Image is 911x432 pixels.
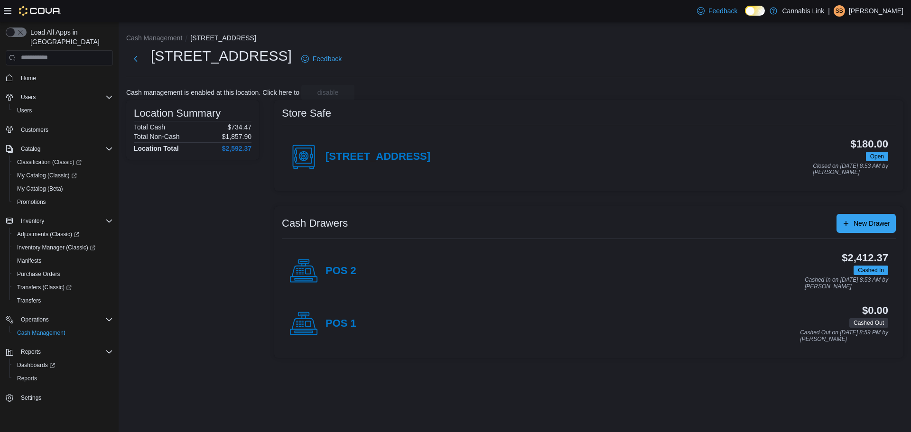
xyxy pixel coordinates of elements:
a: Transfers (Classic) [13,282,75,293]
button: Users [17,92,39,103]
input: Dark Mode [745,6,765,16]
a: Users [13,105,36,116]
span: Settings [17,392,113,404]
span: SB [836,5,843,17]
span: Operations [21,316,49,323]
a: Settings [17,392,45,404]
p: Cashed In on [DATE] 8:53 AM by [PERSON_NAME] [805,277,888,290]
span: Inventory [21,217,44,225]
span: Manifests [13,255,113,267]
div: Stephii Belliveau [834,5,845,17]
span: Transfers (Classic) [13,282,113,293]
span: Inventory Manager (Classic) [13,242,113,253]
span: Cashed Out [849,318,888,328]
span: Transfers (Classic) [17,284,72,291]
button: [STREET_ADDRESS] [190,34,256,42]
button: Catalog [2,142,117,156]
span: Customers [17,124,113,136]
span: Reports [17,346,113,358]
span: Purchase Orders [13,268,113,280]
button: Inventory [17,215,48,227]
span: disable [317,88,338,97]
span: My Catalog (Beta) [17,185,63,193]
span: Inventory [17,215,113,227]
span: Cashed In [858,266,884,275]
p: | [828,5,830,17]
span: Reports [17,375,37,382]
button: Reports [2,345,117,358]
span: Promotions [13,196,113,208]
span: Purchase Orders [17,270,60,278]
p: Closed on [DATE] 8:53 AM by [PERSON_NAME] [813,163,888,176]
p: Cashed Out on [DATE] 8:59 PM by [PERSON_NAME] [800,330,888,342]
span: Home [17,72,113,84]
span: Home [21,74,36,82]
nav: Complex example [6,67,113,430]
button: Settings [2,391,117,404]
button: Transfers [9,294,117,307]
a: Inventory Manager (Classic) [13,242,99,253]
span: My Catalog (Classic) [13,170,113,181]
span: Users [17,107,32,114]
a: Adjustments (Classic) [9,228,117,241]
button: Reports [17,346,45,358]
img: Cova [19,6,61,16]
button: Promotions [9,195,117,209]
h3: Cash Drawers [282,218,348,229]
button: New Drawer [837,214,896,233]
span: Cashed Out [854,319,884,327]
a: Dashboards [9,358,117,372]
span: Promotions [17,198,46,206]
span: Adjustments (Classic) [17,230,79,238]
h4: $2,592.37 [222,145,251,152]
button: Home [2,71,117,85]
a: My Catalog (Classic) [13,170,81,181]
button: Reports [9,372,117,385]
a: Promotions [13,196,50,208]
button: Cash Management [126,34,182,42]
button: Customers [2,123,117,137]
h3: Location Summary [134,108,221,119]
span: Users [17,92,113,103]
span: Cash Management [17,329,65,337]
p: Cash management is enabled at this location. Click here to [126,89,299,96]
h3: $180.00 [851,138,888,150]
a: Purchase Orders [13,268,64,280]
span: My Catalog (Beta) [13,183,113,194]
a: Transfers (Classic) [9,281,117,294]
p: $1,857.90 [222,133,251,140]
button: Manifests [9,254,117,267]
button: Users [9,104,117,117]
button: Purchase Orders [9,267,117,281]
a: Classification (Classic) [9,156,117,169]
a: My Catalog (Beta) [13,183,67,194]
h3: $0.00 [862,305,888,316]
span: Operations [17,314,113,325]
span: Classification (Classic) [13,156,113,168]
h4: Location Total [134,145,179,152]
span: Catalog [21,145,40,153]
h3: $2,412.37 [842,252,888,264]
span: Users [13,105,113,116]
span: Dashboards [17,361,55,369]
span: Cashed In [854,266,888,275]
span: Inventory Manager (Classic) [17,244,95,251]
h6: Total Cash [134,123,165,131]
a: Cash Management [13,327,69,339]
span: Reports [21,348,41,356]
h6: Total Non-Cash [134,133,180,140]
span: Manifests [17,257,41,265]
span: Reports [13,373,113,384]
h1: [STREET_ADDRESS] [151,46,292,65]
span: Cash Management [13,327,113,339]
button: Cash Management [9,326,117,340]
p: $734.47 [227,123,251,131]
span: Dashboards [13,359,113,371]
button: Inventory [2,214,117,228]
span: Transfers [17,297,41,304]
button: Operations [2,313,117,326]
span: Adjustments (Classic) [13,229,113,240]
span: Customers [21,126,48,134]
a: My Catalog (Classic) [9,169,117,182]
